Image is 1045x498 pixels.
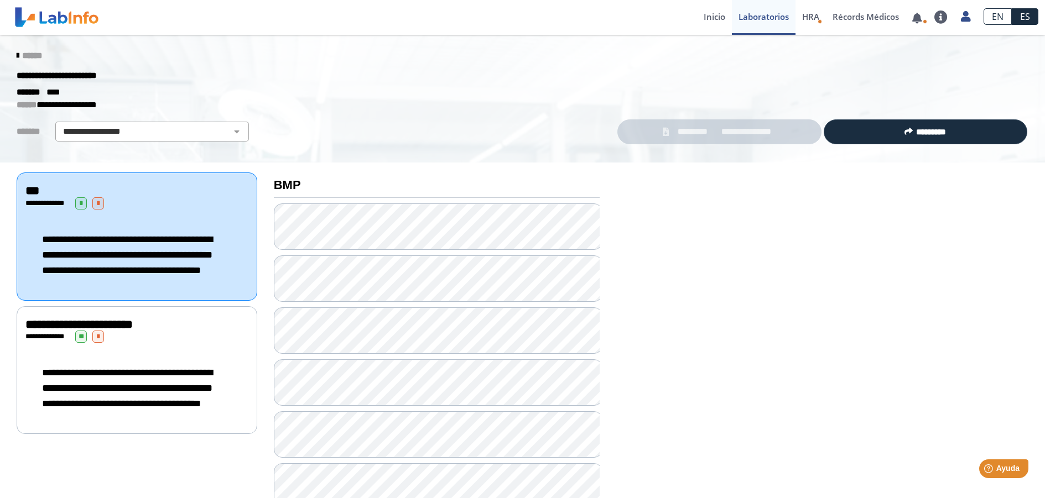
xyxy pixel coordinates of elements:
a: EN [984,8,1012,25]
span: HRA [802,11,819,22]
a: ES [1012,8,1038,25]
b: BMP [274,178,301,192]
iframe: Help widget launcher [947,455,1033,486]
